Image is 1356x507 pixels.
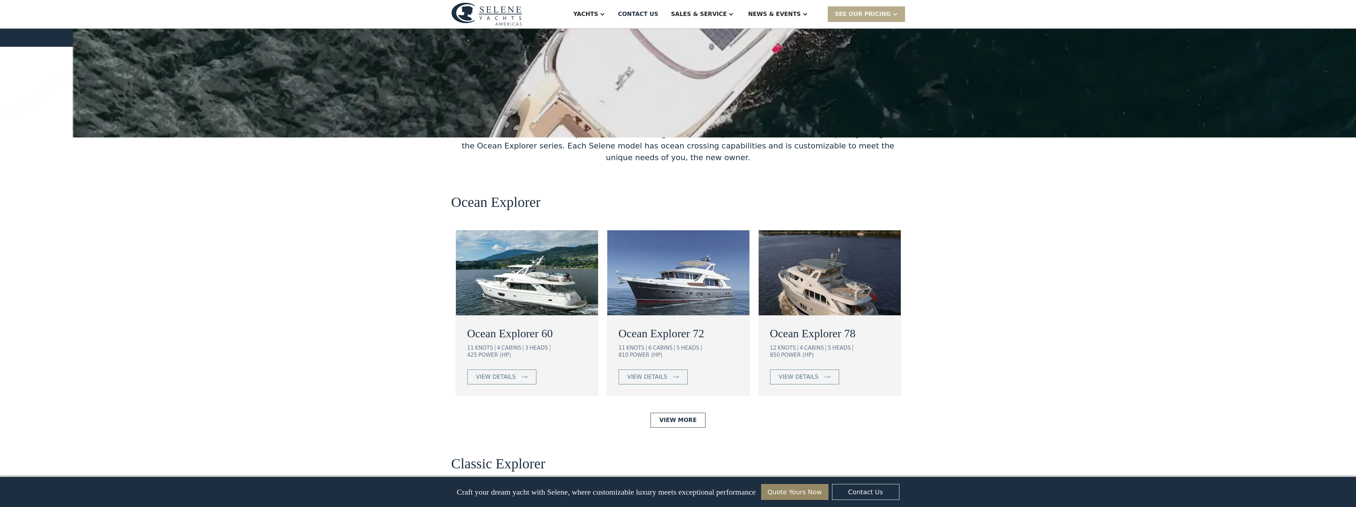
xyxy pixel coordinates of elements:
div: 4 [497,345,501,351]
div: POWER (HP) [781,352,814,358]
h2: Ocean Explorer [451,195,541,210]
div: 6 [648,345,652,351]
div: CABINS [804,345,826,351]
div: We offer two lines of ocean-capable trawlers, the original Classic Explorer series and the contem... [451,128,905,163]
div: SEE Our Pricing [828,6,905,22]
div: Sales & Service [671,10,727,18]
div: Contact US [618,10,658,18]
div: Yachts [573,10,598,18]
div: 11 [619,345,625,351]
div: 425 [467,352,478,358]
div: POWER (HP) [478,352,511,358]
img: icon [521,376,528,378]
a: Ocean Explorer 60 [467,325,587,342]
img: logo [451,2,522,26]
div: SEE Our Pricing [835,10,891,18]
a: Ocean Explorer 72 [619,325,738,342]
div: KNOTS [778,345,798,351]
div: view details [627,373,667,381]
div: HEADS [832,345,853,351]
div: KNOTS [626,345,647,351]
img: ocean going trawler [607,230,749,315]
div: 810 [619,352,629,358]
div: view details [476,373,516,381]
div: KNOTS [475,345,495,351]
div: CABINS [501,345,523,351]
a: view details [619,370,688,384]
h2: Classic Explorer [451,456,546,472]
img: ocean going trawler [456,230,598,315]
div: 3 [525,345,529,351]
img: icon [673,376,679,378]
a: Quote Yours Now [761,484,828,500]
p: Craft your dream yacht with Selene, where customizable luxury meets exceptional performance [457,488,755,497]
a: Ocean Explorer 78 [770,325,889,342]
a: Contact Us [832,484,899,500]
a: view details [770,370,839,384]
img: ocean going trawler [759,230,901,315]
div: POWER (HP) [630,352,662,358]
a: View More [651,413,705,428]
div: HEADS [681,345,702,351]
div: 4 [800,345,803,351]
div: 850 [770,352,780,358]
div: 5 [676,345,680,351]
div: 5 [828,345,831,351]
div: view details [779,373,819,381]
div: 11 [467,345,474,351]
div: CABINS [653,345,675,351]
a: view details [467,370,536,384]
div: HEADS [530,345,550,351]
div: 12 [770,345,777,351]
div: News & EVENTS [748,10,801,18]
img: icon [824,376,830,378]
